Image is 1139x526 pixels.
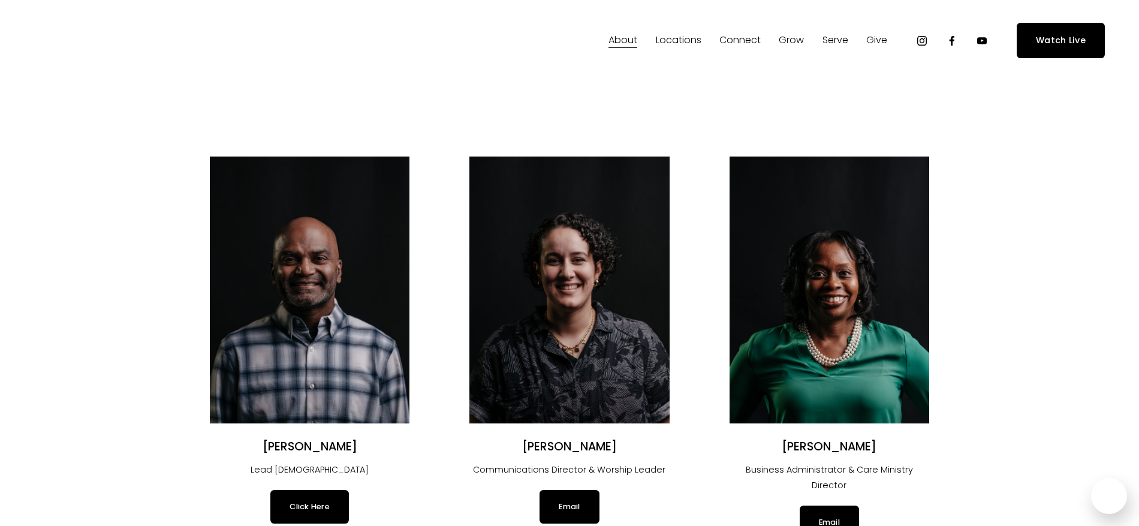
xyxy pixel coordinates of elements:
[730,440,929,455] h2: [PERSON_NAME]
[469,440,669,455] h2: [PERSON_NAME]
[656,32,701,49] span: Locations
[946,35,958,47] a: Facebook
[210,440,409,455] h2: [PERSON_NAME]
[210,462,409,478] p: Lead [DEMOGRAPHIC_DATA]
[822,32,848,49] span: Serve
[469,157,669,423] img: Angélica Smith
[1017,23,1105,58] a: Watch Live
[976,35,988,47] a: YouTube
[822,31,848,50] a: folder dropdown
[608,32,637,49] span: About
[730,462,929,494] p: Business Administrator & Care Ministry Director
[656,31,701,50] a: folder dropdown
[866,32,887,49] span: Give
[608,31,637,50] a: folder dropdown
[779,31,804,50] a: folder dropdown
[270,490,349,524] a: Click Here
[916,35,928,47] a: Instagram
[779,32,804,49] span: Grow
[540,490,599,524] a: Email
[469,462,669,478] p: Communications Director & Worship Leader
[34,29,201,53] img: Fellowship Memphis
[719,32,761,49] span: Connect
[719,31,761,50] a: folder dropdown
[866,31,887,50] a: folder dropdown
